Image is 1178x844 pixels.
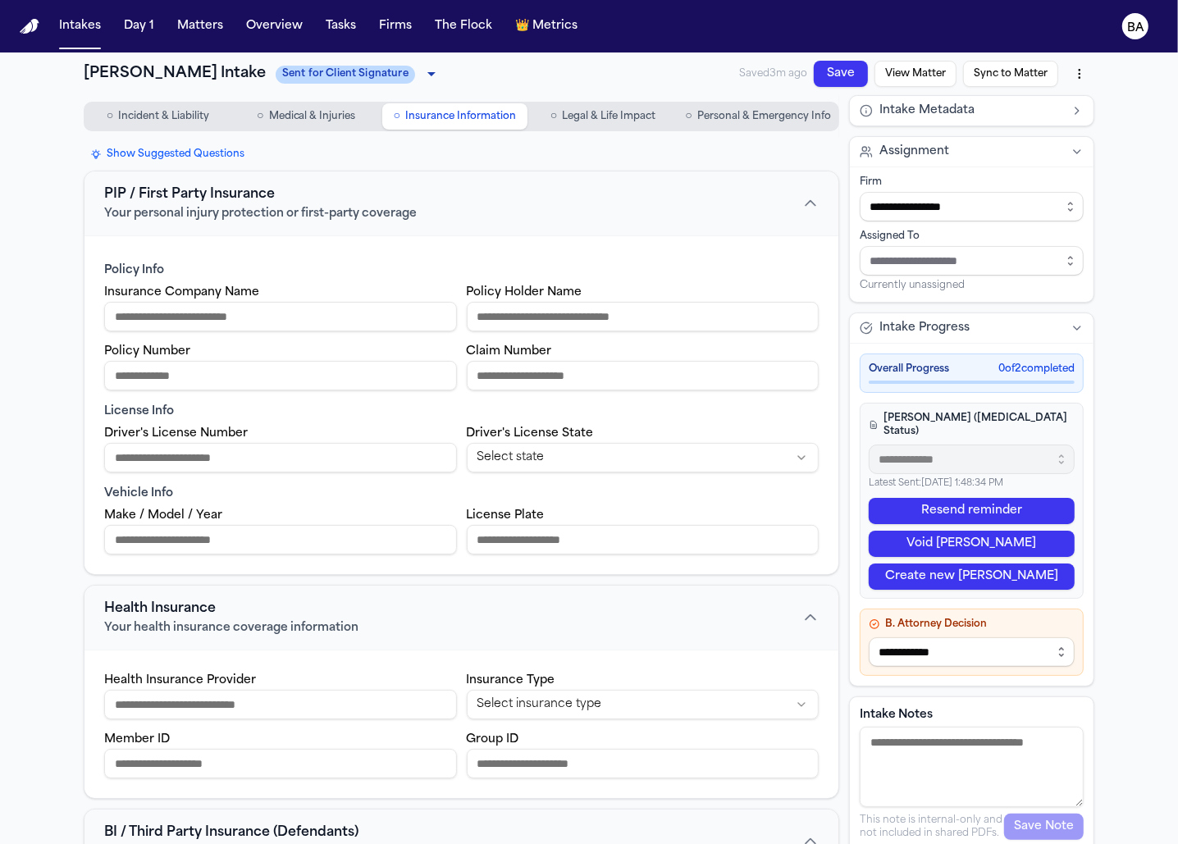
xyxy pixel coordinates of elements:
h4: [PERSON_NAME] ([MEDICAL_DATA] Status) [869,412,1075,438]
button: Firms [372,11,418,41]
label: Insurance Company Name [104,286,259,299]
button: crownMetrics [509,11,584,41]
h4: B. Attorney Decision [869,618,1075,631]
input: Vehicle license plate [467,525,820,554]
button: Overview [240,11,309,41]
input: PIP insurance company [104,302,457,331]
input: Health insurance provider [104,690,457,719]
span: Incident & Liability [118,110,209,123]
div: Policy Info [104,262,819,279]
p: This note is internal-only and not included in shared PDFs. [860,814,1004,840]
img: Finch Logo [20,19,39,34]
span: Your personal injury protection or first-party coverage [104,206,417,222]
input: Driver's License Number [104,443,457,472]
button: The Flock [428,11,499,41]
span: ○ [393,108,400,125]
button: Intakes [53,11,107,41]
button: Go to Legal & Life Impact [531,103,676,130]
span: PIP / First Party Insurance [104,185,275,204]
span: ○ [107,108,113,125]
span: ○ [686,108,692,125]
input: Health insurance group ID [467,749,820,778]
button: State select [467,443,820,472]
input: Health insurance member ID [104,749,457,778]
div: Firm [860,176,1084,189]
span: Currently unassigned [860,279,965,292]
textarea: Intake notes [860,727,1084,807]
button: Intake Progress [850,313,1094,343]
input: PIP policy holder name [467,302,820,331]
button: Create new [PERSON_NAME] [869,563,1075,590]
button: Assignment [850,137,1094,167]
button: Go to Insurance Information [382,103,527,130]
input: PIP policy number [104,361,457,390]
label: Insurance Type [467,674,555,687]
label: License Plate [467,509,545,522]
button: Go to Personal & Emergency Info [679,103,838,130]
span: Personal & Emergency Info [697,110,831,123]
p: Latest Sent: [DATE] 1:48:34 PM [869,477,1075,491]
label: Intake Notes [860,707,1084,723]
label: Policy Number [104,345,190,358]
button: View Matter [874,61,957,87]
span: BI / Third Party Insurance (Defendants) [104,823,358,842]
button: Intake Metadata [850,96,1094,125]
button: More actions [1065,59,1094,89]
span: Medical & Injuries [269,110,356,123]
label: Make / Model / Year [104,509,222,522]
button: Day 1 [117,11,161,41]
button: Go to Medical & Injuries [234,103,379,130]
span: Intake Progress [879,320,970,336]
button: Save [814,61,868,87]
button: Go to Incident & Liability [85,103,231,130]
a: Home [20,19,39,34]
span: Saved 3m ago [739,67,807,80]
label: Member ID [104,733,170,746]
span: ○ [257,108,263,125]
input: Assign to staff member [860,246,1084,276]
label: Policy Holder Name [467,286,582,299]
input: Select firm [860,192,1084,221]
span: Your health insurance coverage information [104,620,358,636]
div: Assigned To [860,230,1084,243]
button: PIP / First Party InsuranceYour personal injury protection or first-party coverage [84,171,838,235]
button: Void [PERSON_NAME] [869,531,1075,557]
div: Vehicle Info [104,486,819,502]
label: Claim Number [467,345,552,358]
span: Health Insurance [104,599,216,618]
span: Insurance Information [405,110,516,123]
span: ○ [550,108,557,125]
label: Health Insurance Provider [104,674,256,687]
button: Health InsuranceYour health insurance coverage information [84,586,838,650]
label: Driver's License State [467,427,594,440]
h1: [PERSON_NAME] Intake [84,62,266,85]
button: Show Suggested Questions [84,144,251,164]
button: Sync to Matter [963,61,1058,87]
input: Vehicle make model year [104,525,457,554]
button: Tasks [319,11,363,41]
button: Resend reminder [869,498,1075,524]
span: Sent for Client Signature [276,66,415,84]
input: PIP claim number [467,361,820,390]
span: Assignment [879,144,949,160]
span: Overall Progress [869,363,949,376]
span: Legal & Life Impact [562,110,655,123]
label: Group ID [467,733,519,746]
div: License Info [104,404,819,420]
span: Intake Metadata [879,103,975,119]
span: 0 of 2 completed [998,363,1075,376]
label: Driver's License Number [104,427,248,440]
button: Matters [171,11,230,41]
div: Update intake status [276,62,441,85]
